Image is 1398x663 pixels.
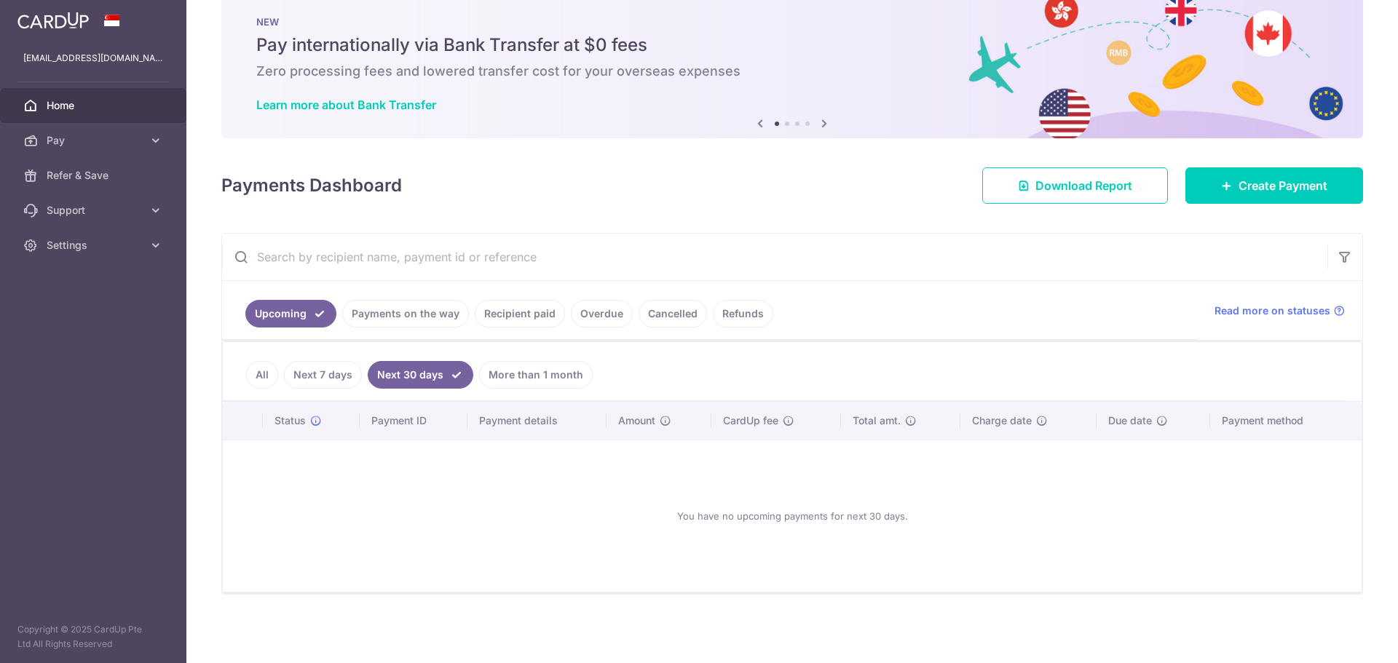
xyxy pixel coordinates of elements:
[245,300,336,327] a: Upcoming
[221,172,402,199] h4: Payments Dashboard
[1185,167,1363,204] a: Create Payment
[1215,303,1330,318] span: Read more on statuses
[17,12,89,29] img: CardUp
[256,63,1328,80] h6: Zero processing fees and lowered transfer cost for your overseas expenses
[713,300,773,327] a: Refunds
[342,300,469,327] a: Payments on the way
[256,33,1328,57] h5: Pay internationally via Bank Transfer at $0 fees
[1108,413,1152,428] span: Due date
[246,361,278,389] a: All
[284,361,362,389] a: Next 7 days
[467,402,607,440] th: Payment details
[479,361,593,389] a: More than 1 month
[256,98,436,112] a: Learn more about Bank Transfer
[47,238,143,253] span: Settings
[972,413,1032,428] span: Charge date
[639,300,707,327] a: Cancelled
[1035,177,1132,194] span: Download Report
[23,51,163,65] p: [EMAIL_ADDRESS][DOMAIN_NAME]
[723,413,778,428] span: CardUp fee
[571,300,633,327] a: Overdue
[982,167,1168,204] a: Download Report
[1215,303,1345,318] a: Read more on statuses
[1210,402,1362,440] th: Payment method
[47,168,143,183] span: Refer & Save
[222,234,1327,280] input: Search by recipient name, payment id or reference
[475,300,565,327] a: Recipient paid
[47,133,143,148] span: Pay
[47,203,143,218] span: Support
[368,361,473,389] a: Next 30 days
[1239,177,1327,194] span: Create Payment
[275,413,306,428] span: Status
[360,402,467,440] th: Payment ID
[256,16,1328,28] p: NEW
[47,98,143,113] span: Home
[240,452,1344,580] div: You have no upcoming payments for next 30 days.
[853,413,901,428] span: Total amt.
[618,413,655,428] span: Amount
